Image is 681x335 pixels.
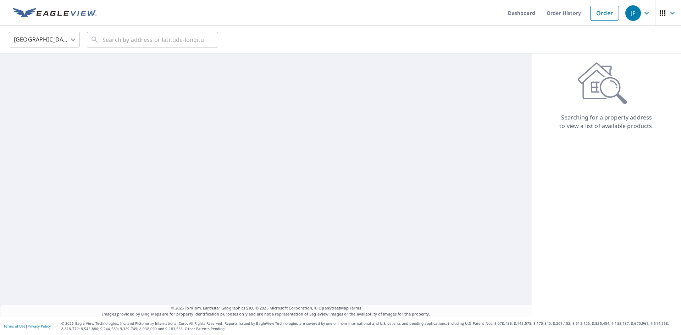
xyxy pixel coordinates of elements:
a: Order [590,6,619,21]
a: Terms of Use [4,324,26,329]
div: [GEOGRAPHIC_DATA] [9,30,80,50]
a: OpenStreetMap [319,305,348,311]
input: Search by address or latitude-longitude [103,30,204,50]
p: © 2025 Eagle View Technologies, Inc. and Pictometry International Corp. All Rights Reserved. Repo... [61,321,677,331]
a: Privacy Policy [28,324,51,329]
span: © 2025 TomTom, Earthstar Geographics SIO, © 2025 Microsoft Corporation, © [171,305,361,311]
p: | [4,324,51,328]
a: Terms [350,305,361,311]
div: JF [625,5,641,21]
img: EV Logo [13,8,96,18]
p: Searching for a property address to view a list of available products. [559,113,654,130]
